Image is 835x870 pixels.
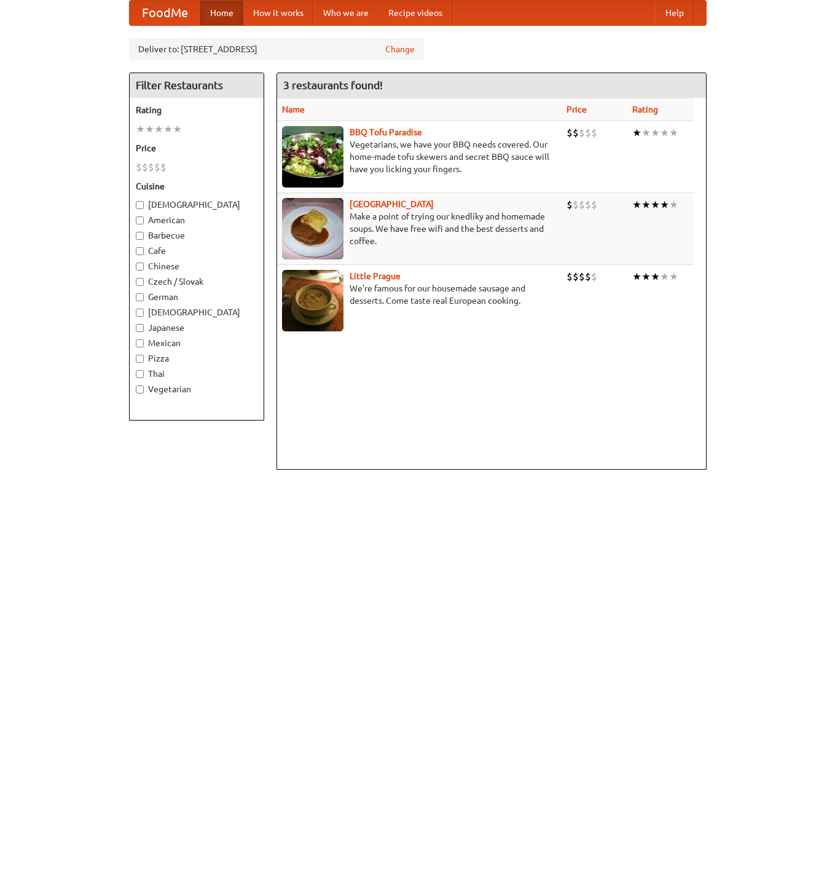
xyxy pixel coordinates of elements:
input: German [136,293,144,301]
li: $ [566,198,573,212]
li: $ [142,160,148,174]
label: Mexican [136,337,257,349]
li: ★ [136,122,145,136]
li: $ [591,126,597,140]
a: Little Prague [350,271,401,281]
li: ★ [651,270,660,283]
h5: Price [136,142,257,154]
li: $ [566,126,573,140]
a: Name [282,105,305,114]
input: Pizza [136,355,144,363]
li: ★ [669,126,678,140]
a: Help [656,1,694,25]
p: Vegetarians, we have your BBQ needs covered. Our home-made tofu skewers and secret BBQ sauce will... [282,138,557,175]
a: Recipe videos [378,1,452,25]
li: $ [579,198,585,212]
li: ★ [632,270,641,283]
li: ★ [173,122,182,136]
label: Chinese [136,260,257,272]
p: We're famous for our housemade sausage and desserts. Come taste real European cooking. [282,282,557,307]
label: Czech / Slovak [136,275,257,288]
input: Vegetarian [136,386,144,393]
li: ★ [163,122,173,136]
ng-pluralize: 3 restaurants found! [283,79,383,91]
input: Cafe [136,247,144,255]
li: ★ [632,198,641,212]
li: $ [585,126,591,140]
input: Czech / Slovak [136,278,144,286]
li: ★ [641,270,651,283]
label: Japanese [136,322,257,334]
li: $ [585,198,591,212]
input: [DEMOGRAPHIC_DATA] [136,309,144,317]
label: Vegetarian [136,383,257,395]
li: $ [566,270,573,283]
li: $ [585,270,591,283]
label: American [136,214,257,226]
h4: Filter Restaurants [130,73,264,98]
label: German [136,291,257,303]
li: $ [573,126,579,140]
img: littleprague.jpg [282,270,343,331]
li: $ [579,126,585,140]
li: $ [579,270,585,283]
img: tofuparadise.jpg [282,126,343,188]
input: Thai [136,370,144,378]
li: $ [573,270,579,283]
li: $ [154,160,160,174]
a: BBQ Tofu Paradise [350,127,422,137]
li: $ [573,198,579,212]
input: Chinese [136,263,144,271]
h5: Cuisine [136,180,257,192]
label: Cafe [136,245,257,257]
li: $ [148,160,154,174]
li: ★ [669,270,678,283]
li: ★ [632,126,641,140]
label: [DEMOGRAPHIC_DATA] [136,306,257,318]
h5: Rating [136,104,257,116]
a: Home [200,1,243,25]
img: czechpoint.jpg [282,198,343,259]
a: [GEOGRAPHIC_DATA] [350,199,434,209]
a: How it works [243,1,313,25]
input: Barbecue [136,232,144,240]
li: ★ [660,270,669,283]
li: ★ [651,198,660,212]
input: [DEMOGRAPHIC_DATA] [136,201,144,209]
a: Change [385,43,415,55]
input: American [136,216,144,224]
a: FoodMe [130,1,200,25]
li: ★ [641,198,651,212]
a: Rating [632,105,658,114]
label: Thai [136,368,257,380]
li: ★ [669,198,678,212]
li: $ [160,160,167,174]
li: $ [591,270,597,283]
label: [DEMOGRAPHIC_DATA] [136,199,257,211]
div: Deliver to: [STREET_ADDRESS] [129,38,424,60]
a: Price [566,105,587,114]
p: Make a point of trying our knedlíky and homemade soups. We have free wifi and the best desserts a... [282,210,557,247]
li: ★ [660,198,669,212]
input: Japanese [136,324,144,332]
li: $ [136,160,142,174]
li: ★ [651,126,660,140]
li: $ [591,198,597,212]
label: Pizza [136,352,257,365]
a: Who we are [313,1,378,25]
li: ★ [154,122,163,136]
label: Barbecue [136,229,257,242]
li: ★ [145,122,154,136]
li: ★ [641,126,651,140]
input: Mexican [136,339,144,347]
li: ★ [660,126,669,140]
